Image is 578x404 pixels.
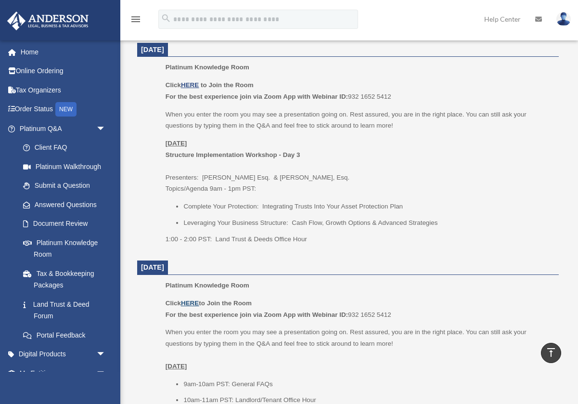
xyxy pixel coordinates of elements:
span: [DATE] [141,263,164,271]
a: Submit a Question [13,176,120,195]
div: NEW [55,102,77,117]
b: Click [166,81,201,89]
a: My Entitiesarrow_drop_down [7,364,120,383]
span: Platinum Knowledge Room [166,64,249,71]
i: menu [130,13,141,25]
li: 9am-10am PST: General FAQs [183,378,552,390]
b: For the best experience join via Zoom App with Webinar ID: [166,93,348,100]
span: arrow_drop_down [96,119,116,139]
a: menu [130,17,141,25]
b: to Join the Room [201,81,254,89]
li: Complete Your Protection: Integrating Trusts Into Your Asset Protection Plan [183,201,552,212]
a: Home [7,42,120,62]
p: When you enter the room you may see a presentation going on. Rest assured, you are in the right p... [166,109,552,131]
a: vertical_align_top [541,343,561,363]
a: Online Ordering [7,62,120,81]
u: [DATE] [166,140,187,147]
span: arrow_drop_down [96,364,116,383]
p: 932 1652 5412 [166,298,552,320]
a: Tax Organizers [7,80,120,100]
p: 932 1652 5412 [166,79,552,102]
a: Document Review [13,214,120,234]
p: When you enter the room you may see a presentation going on. Rest assured, you are in the right p... [166,326,552,372]
a: Platinum Knowledge Room [13,233,116,264]
b: For the best experience join via Zoom App with Webinar ID: [166,311,348,318]
span: arrow_drop_down [96,345,116,365]
a: Platinum Walkthrough [13,157,120,176]
a: HERE [181,81,199,89]
a: Client FAQ [13,138,120,157]
a: Portal Feedback [13,326,120,345]
a: Order StatusNEW [7,100,120,119]
a: Answered Questions [13,195,120,214]
p: 1:00 - 2:00 PST: Land Trust & Deeds Office Hour [166,234,552,245]
b: Structure Implementation Workshop - Day 3 [166,151,300,158]
b: Click to Join the Room [166,300,252,307]
span: Platinum Knowledge Room [166,282,249,289]
a: Platinum Q&Aarrow_drop_down [7,119,120,138]
a: Land Trust & Deed Forum [13,295,120,326]
img: User Pic [556,12,571,26]
i: search [161,13,171,24]
span: [DATE] [141,46,164,53]
p: Presenters: [PERSON_NAME] Esq. & [PERSON_NAME], Esq. Topics/Agenda 9am - 1pm PST: [166,138,552,195]
a: HERE [181,300,199,307]
li: Leveraging Your Business Structure: Cash Flow, Growth Options & Advanced Strategies [183,217,552,229]
i: vertical_align_top [545,347,557,358]
img: Anderson Advisors Platinum Portal [4,12,91,30]
u: [DATE] [166,363,187,370]
a: Tax & Bookkeeping Packages [13,264,120,295]
a: Digital Productsarrow_drop_down [7,345,120,364]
